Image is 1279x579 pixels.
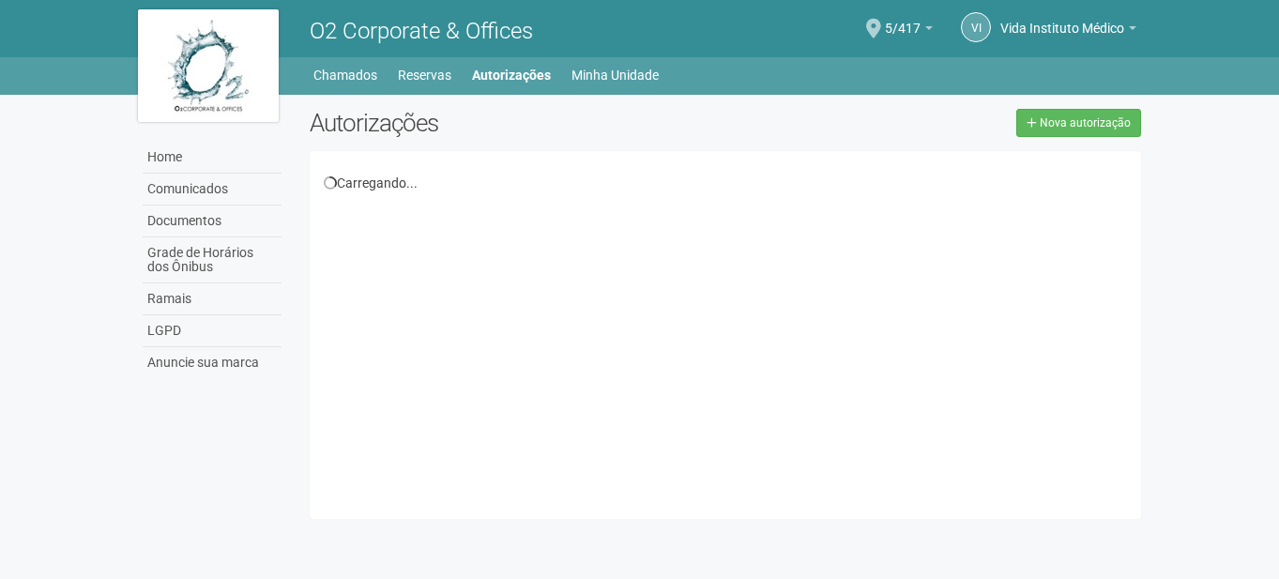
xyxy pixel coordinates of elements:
[885,3,921,36] span: 5/417
[1040,116,1131,130] span: Nova autorização
[143,237,282,283] a: Grade de Horários dos Ônibus
[961,12,991,42] a: VI
[143,347,282,378] a: Anuncie sua marca
[310,109,711,137] h2: Autorizações
[398,62,451,88] a: Reservas
[143,206,282,237] a: Documentos
[138,9,279,122] img: logo.jpg
[143,283,282,315] a: Ramais
[571,62,659,88] a: Minha Unidade
[1000,23,1136,38] a: Vida Instituto Médico
[143,142,282,174] a: Home
[885,23,933,38] a: 5/417
[143,315,282,347] a: LGPD
[324,175,1128,191] div: Carregando...
[472,62,551,88] a: Autorizações
[1000,3,1124,36] span: Vida Instituto Médico
[310,18,533,44] span: O2 Corporate & Offices
[313,62,377,88] a: Chamados
[1016,109,1141,137] a: Nova autorização
[143,174,282,206] a: Comunicados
